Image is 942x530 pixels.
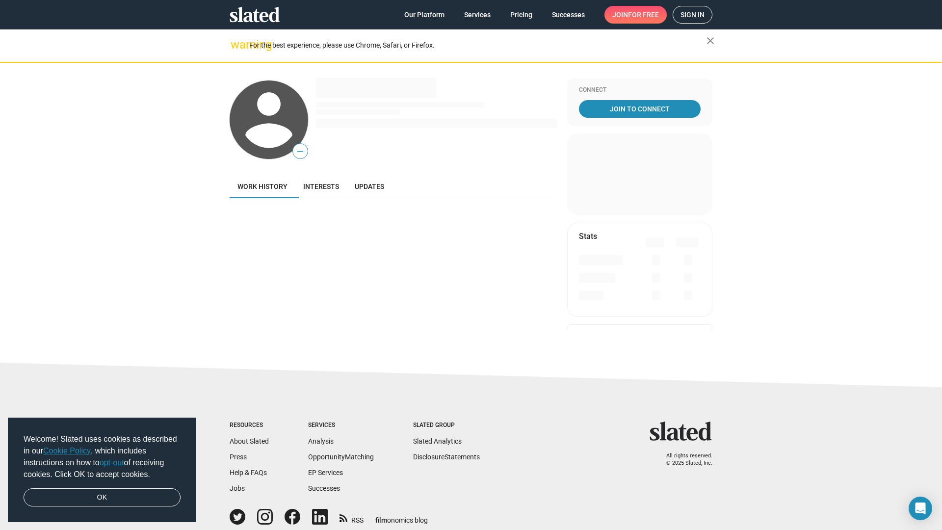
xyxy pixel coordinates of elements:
[230,422,269,429] div: Resources
[293,145,308,158] span: —
[396,6,452,24] a: Our Platform
[680,6,705,23] span: Sign in
[464,6,491,24] span: Services
[340,510,364,525] a: RSS
[43,447,91,455] a: Cookie Policy
[502,6,540,24] a: Pricing
[544,6,593,24] a: Successes
[705,35,716,47] mat-icon: close
[8,418,196,523] div: cookieconsent
[347,175,392,198] a: Updates
[100,458,124,467] a: opt-out
[413,453,480,461] a: DisclosureStatements
[230,484,245,492] a: Jobs
[413,437,462,445] a: Slated Analytics
[579,86,701,94] div: Connect
[295,175,347,198] a: Interests
[909,497,932,520] div: Open Intercom Messenger
[579,100,701,118] a: Join To Connect
[230,175,295,198] a: Work history
[579,231,597,241] mat-card-title: Stats
[375,508,428,525] a: filmonomics blog
[303,183,339,190] span: Interests
[308,453,374,461] a: OpportunityMatching
[404,6,445,24] span: Our Platform
[231,39,242,51] mat-icon: warning
[510,6,532,24] span: Pricing
[673,6,712,24] a: Sign in
[24,488,181,507] a: dismiss cookie message
[230,469,267,477] a: Help & FAQs
[604,6,667,24] a: Joinfor free
[355,183,384,190] span: Updates
[24,433,181,480] span: Welcome! Slated uses cookies as described in our , which includes instructions on how to of recei...
[308,437,334,445] a: Analysis
[249,39,706,52] div: For the best experience, please use Chrome, Safari, or Firefox.
[552,6,585,24] span: Successes
[308,469,343,477] a: EP Services
[230,453,247,461] a: Press
[308,484,340,492] a: Successes
[375,516,387,524] span: film
[237,183,288,190] span: Work history
[308,422,374,429] div: Services
[656,452,712,467] p: All rights reserved. © 2025 Slated, Inc.
[230,437,269,445] a: About Slated
[612,6,659,24] span: Join
[456,6,498,24] a: Services
[413,422,480,429] div: Slated Group
[628,6,659,24] span: for free
[581,100,699,118] span: Join To Connect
